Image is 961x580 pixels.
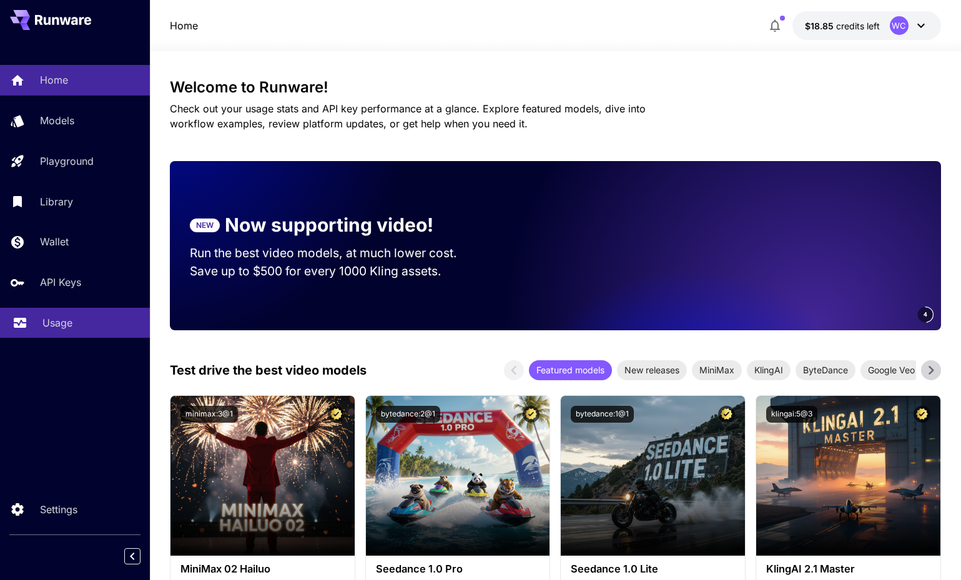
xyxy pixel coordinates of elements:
p: NEW [196,220,214,231]
div: ByteDance [796,360,855,380]
span: Featured models [529,363,612,376]
img: alt [366,396,550,556]
span: credits left [836,21,880,31]
p: Wallet [40,234,69,249]
img: alt [170,396,355,556]
div: Featured models [529,360,612,380]
h3: Seedance 1.0 Pro [376,563,540,575]
h3: KlingAI 2.1 Master [766,563,930,575]
p: Settings [40,502,77,517]
div: WC [890,16,909,35]
button: Certified Model – Vetted for best performance and includes a commercial license. [914,406,930,423]
span: ByteDance [796,363,855,376]
p: Now supporting video! [225,211,433,239]
h3: MiniMax 02 Hailuo [180,563,345,575]
h3: Welcome to Runware! [170,79,940,96]
p: Usage [42,315,72,330]
button: Collapse sidebar [124,548,140,564]
p: Library [40,194,73,209]
nav: breadcrumb [170,18,198,33]
span: 4 [924,310,927,319]
a: Home [170,18,198,33]
span: New releases [617,363,687,376]
button: minimax:3@1 [180,406,238,423]
h3: Seedance 1.0 Lite [571,563,735,575]
div: New releases [617,360,687,380]
button: klingai:5@3 [766,406,817,423]
img: alt [756,396,940,556]
button: $18.8536WC [792,11,941,40]
div: Google Veo [860,360,922,380]
div: Collapse sidebar [134,545,150,568]
div: MiniMax [692,360,742,380]
span: Google Veo [860,363,922,376]
span: MiniMax [692,363,742,376]
button: Certified Model – Vetted for best performance and includes a commercial license. [718,406,735,423]
p: API Keys [40,275,81,290]
button: Certified Model – Vetted for best performance and includes a commercial license. [328,406,345,423]
img: alt [561,396,745,556]
p: Save up to $500 for every 1000 Kling assets. [190,262,481,280]
p: Run the best video models, at much lower cost. [190,244,481,262]
p: Test drive the best video models [170,361,367,380]
div: KlingAI [747,360,791,380]
button: Certified Model – Vetted for best performance and includes a commercial license. [523,406,540,423]
p: Models [40,113,74,128]
span: $18.85 [805,21,836,31]
button: bytedance:2@1 [376,406,440,423]
span: KlingAI [747,363,791,376]
p: Playground [40,154,94,169]
span: Check out your usage stats and API key performance at a glance. Explore featured models, dive int... [170,102,646,130]
div: $18.8536 [805,19,880,32]
p: Home [40,72,68,87]
button: bytedance:1@1 [571,406,634,423]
